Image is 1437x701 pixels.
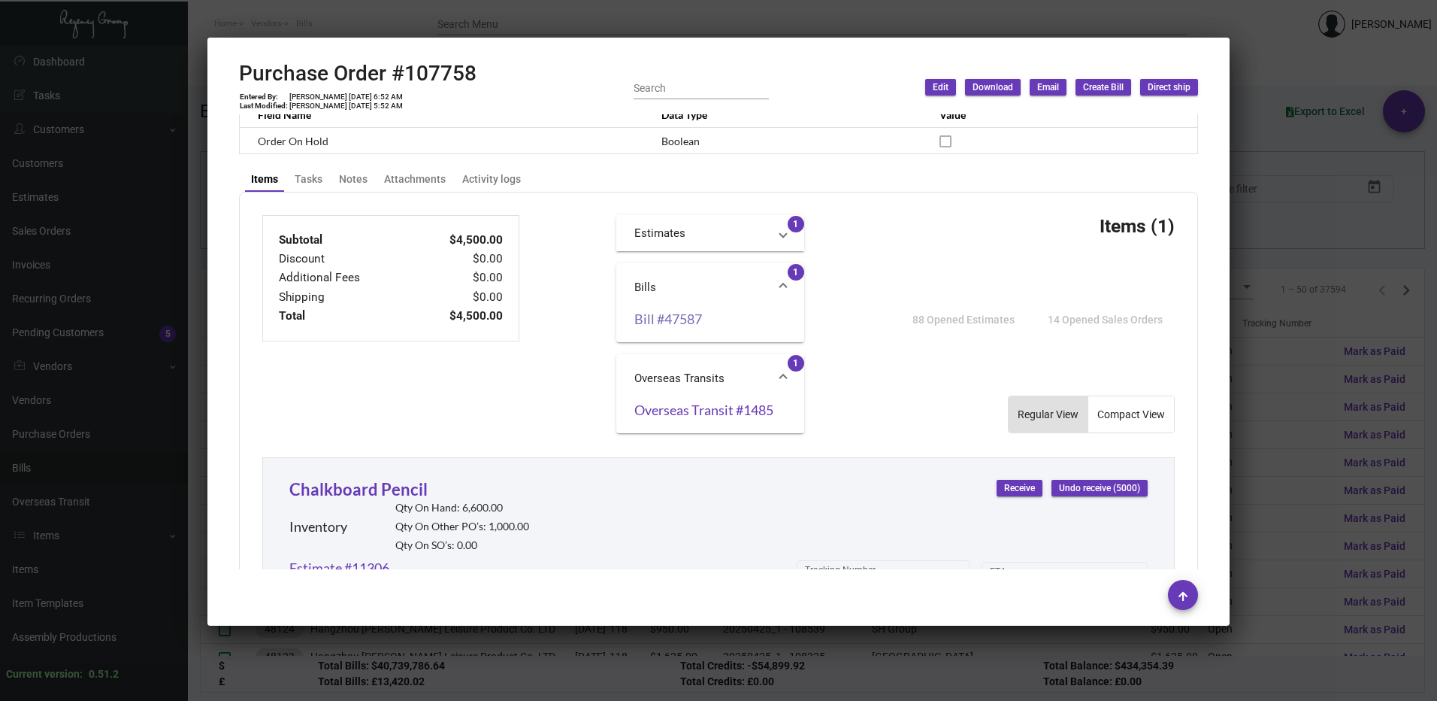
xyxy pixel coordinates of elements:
[289,93,404,102] td: [PERSON_NAME] [DATE] 6:52 AM
[251,171,278,187] div: Items
[89,666,119,682] div: 0.51.2
[1140,79,1198,96] button: Direct ship
[912,314,1015,326] span: 88 Opened Estimates
[965,79,1021,96] button: Download
[240,102,647,128] th: Field Name
[289,102,404,111] td: [PERSON_NAME] [DATE] 5:52 AM
[413,231,504,250] td: $4,500.00
[616,311,804,342] div: Bills
[661,135,700,147] span: Boolean
[413,269,504,287] td: $0.00
[1083,81,1124,94] span: Create Bill
[925,79,956,96] button: Edit
[6,666,83,682] div: Current version:
[278,250,413,269] td: Discount
[646,102,924,128] th: Data Type
[395,520,529,533] h2: Qty On Other PO’s: 1,000.00
[973,81,1013,94] span: Download
[1037,81,1059,94] span: Email
[395,539,529,552] h2: Qty On SO’s: 0.00
[1148,81,1190,94] span: Direct ship
[384,171,446,187] div: Attachments
[634,402,786,417] a: Overseas Transit #1485
[278,269,413,287] td: Additional Fees
[1030,79,1066,96] button: Email
[462,171,521,187] div: Activity logs
[289,479,428,499] a: Chalkboard Pencil
[1049,569,1121,581] input: End date
[295,171,322,187] div: Tasks
[634,279,768,296] mat-panel-title: Bills
[616,215,804,251] mat-expansion-panel-header: Estimates
[1036,306,1175,333] button: 14 Opened Sales Orders
[1048,314,1163,326] span: 14 Opened Sales Orders
[413,307,504,326] td: $4,500.00
[289,519,347,536] h2: Inventory
[1088,396,1174,432] button: Compact View
[239,61,476,86] h2: Purchase Order #107758
[990,569,1036,581] input: Start date
[1075,79,1131,96] button: Create Bill
[278,288,413,307] td: Shipping
[933,81,948,94] span: Edit
[616,402,804,433] div: Overseas Transits
[395,502,529,514] h2: Qty On Hand: 6,600.00
[289,558,389,578] a: Estimate #11306
[239,102,289,111] td: Last Modified:
[278,231,413,250] td: Subtotal
[634,225,768,242] mat-panel-title: Estimates
[616,354,804,402] mat-expansion-panel-header: Overseas Transits
[258,135,328,147] span: Order On Hold
[900,306,1027,333] button: 88 Opened Estimates
[278,307,413,326] td: Total
[634,370,768,387] mat-panel-title: Overseas Transits
[413,250,504,269] td: $0.00
[1009,396,1088,432] button: Regular View
[616,263,804,311] mat-expansion-panel-header: Bills
[924,102,1197,128] th: Value
[1004,482,1035,495] span: Receive
[339,171,368,187] div: Notes
[1051,480,1148,496] button: Undo receive (5000)
[1059,482,1140,495] span: Undo receive (5000)
[634,311,786,326] a: Bill #47587
[239,93,289,102] td: Entered By:
[1100,215,1175,237] h3: Items (1)
[413,288,504,307] td: $0.00
[997,480,1042,496] button: Receive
